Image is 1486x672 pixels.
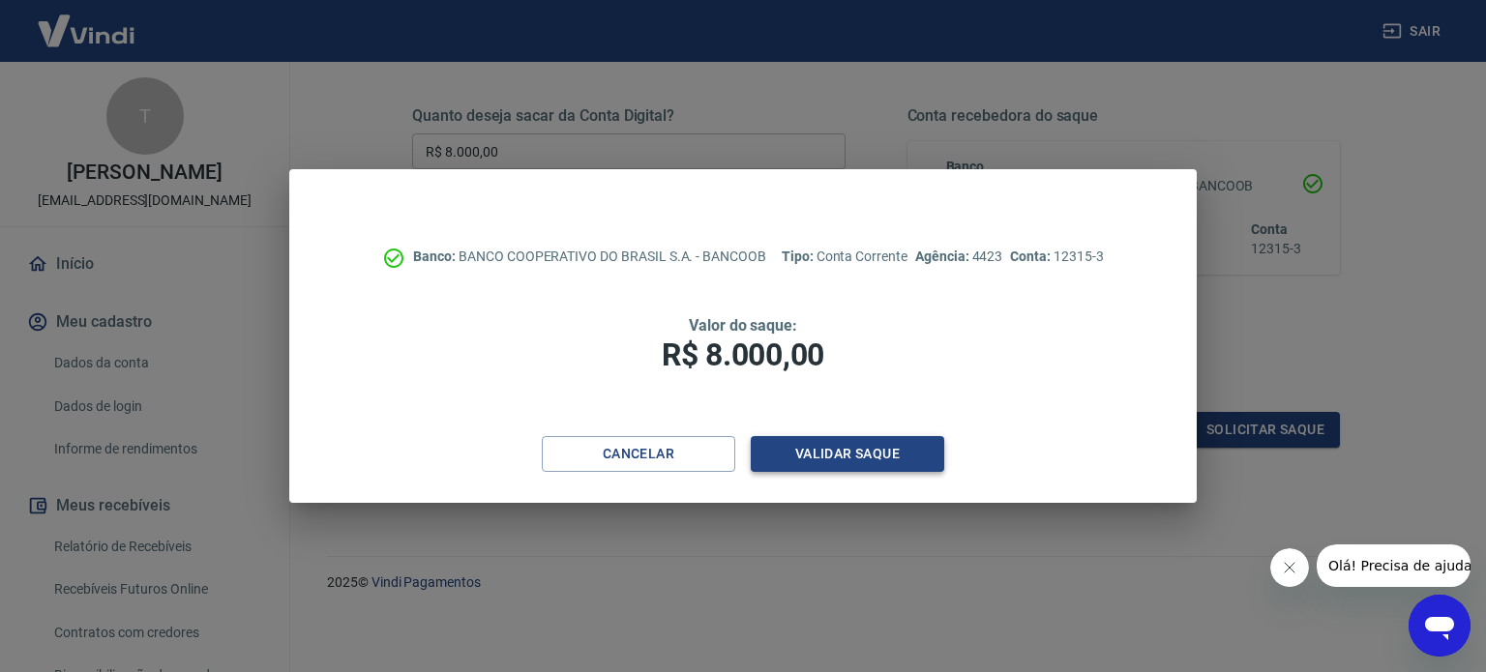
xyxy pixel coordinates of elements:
iframe: Mensagem da empresa [1317,544,1471,587]
button: Cancelar [542,436,735,472]
span: Banco: [413,248,459,264]
p: Conta Corrente [782,247,907,267]
span: Conta: [1010,248,1054,264]
span: Agência: [915,248,972,264]
p: BANCO COOPERATIVO DO BRASIL S.A. - BANCOOB [413,247,766,267]
span: R$ 8.000,00 [662,336,824,373]
span: Tipo: [782,248,817,264]
p: 4423 [915,247,1002,267]
p: 12315-3 [1010,247,1103,267]
span: Valor do saque: [689,316,797,335]
iframe: Fechar mensagem [1270,548,1309,587]
span: Olá! Precisa de ajuda? [12,14,163,29]
iframe: Botão para abrir a janela de mensagens [1409,595,1471,657]
button: Validar saque [751,436,944,472]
